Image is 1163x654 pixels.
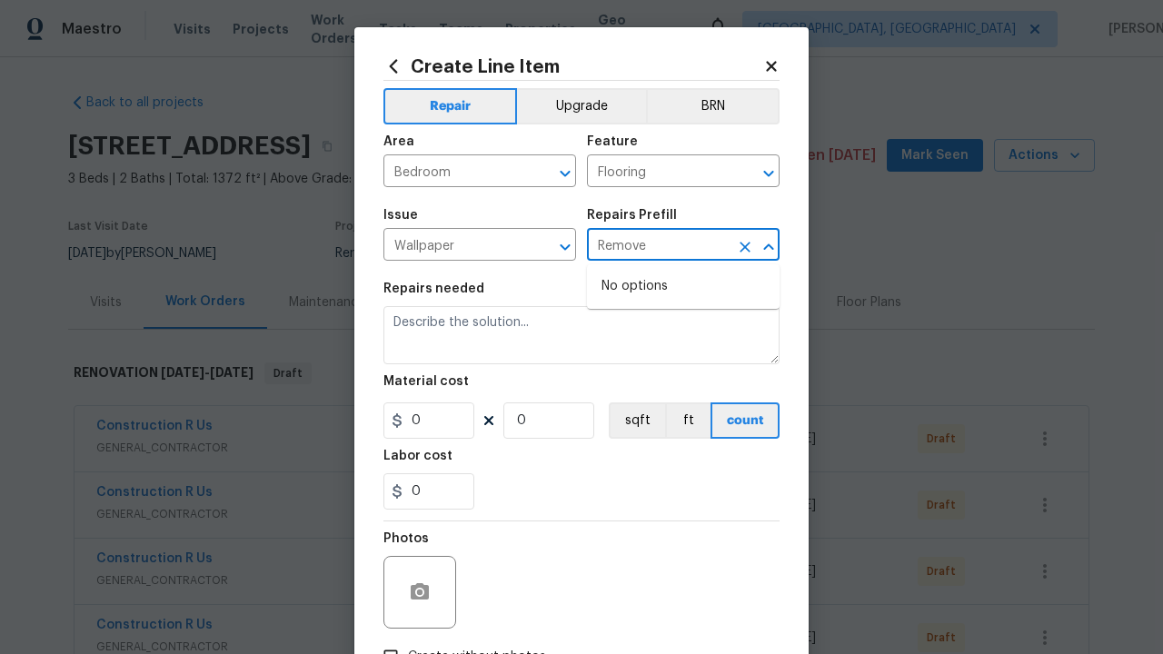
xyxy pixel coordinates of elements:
div: No options [587,264,780,309]
h5: Repairs needed [383,282,484,295]
button: BRN [646,88,780,124]
button: count [711,402,780,439]
h5: Feature [587,135,638,148]
h5: Area [383,135,414,148]
h5: Photos [383,532,429,545]
h2: Create Line Item [383,56,763,76]
button: sqft [609,402,665,439]
h5: Material cost [383,375,469,388]
button: Open [552,234,578,260]
button: Open [756,161,781,186]
button: Repair [383,88,517,124]
h5: Issue [383,209,418,222]
button: Clear [732,234,758,260]
h5: Labor cost [383,450,452,462]
button: Close [756,234,781,260]
h5: Repairs Prefill [587,209,677,222]
button: ft [665,402,711,439]
button: Open [552,161,578,186]
button: Upgrade [517,88,647,124]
